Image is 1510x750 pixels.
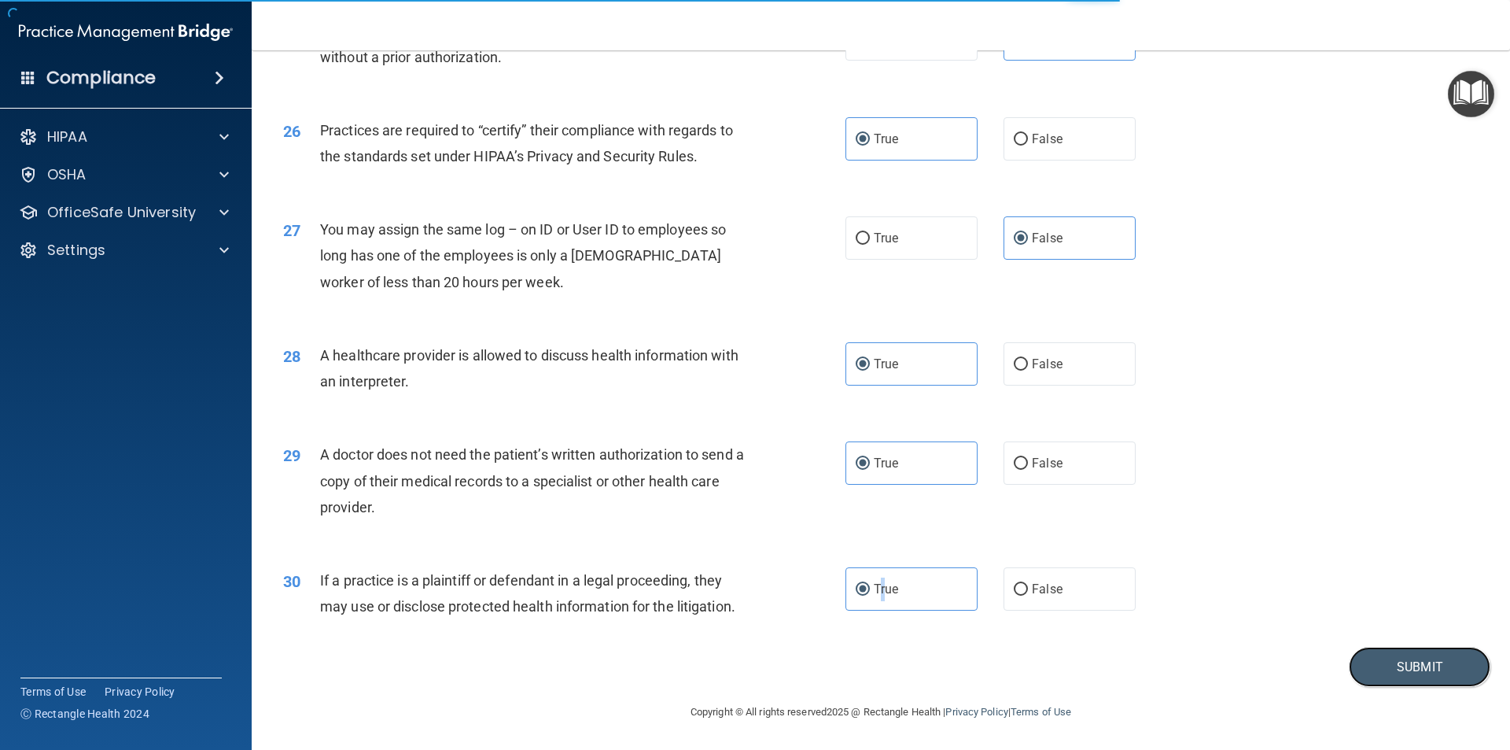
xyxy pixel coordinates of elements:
input: False [1014,458,1028,470]
span: True [874,582,898,597]
img: PMB logo [19,17,233,48]
a: Terms of Use [20,684,86,700]
span: False [1032,456,1063,471]
span: True [874,231,898,246]
input: True [856,134,870,146]
p: OfficeSafe University [47,203,196,222]
input: True [856,359,870,371]
p: HIPAA [47,127,87,146]
span: True [874,456,898,471]
span: True [874,131,898,146]
span: False [1032,357,1063,371]
a: Settings [19,241,229,260]
h4: Compliance [46,67,156,89]
iframe: Drift Widget Chat Controller [1431,641,1491,701]
span: 29 [283,446,300,465]
span: Practices are required to “certify” their compliance with regards to the standards set under HIPA... [320,122,733,164]
a: Privacy Policy [105,684,175,700]
div: Copyright © All rights reserved 2025 @ Rectangle Health | | [594,687,1168,737]
input: True [856,233,870,245]
button: Open Resource Center [1448,71,1494,117]
input: False [1014,134,1028,146]
span: False [1032,131,1063,146]
span: 26 [283,122,300,141]
span: A doctor does not need the patient’s written authorization to send a copy of their medical record... [320,446,744,515]
a: OfficeSafe University [19,203,229,222]
span: False [1032,582,1063,597]
a: Terms of Use [1011,706,1071,718]
span: You may assign the same log – on ID or User ID to employees so long has one of the employees is o... [320,221,726,290]
span: 28 [283,347,300,366]
input: True [856,458,870,470]
span: True [874,357,898,371]
input: False [1014,584,1028,596]
a: Privacy Policy [945,706,1007,718]
input: False [1014,359,1028,371]
input: False [1014,233,1028,245]
span: A healthcare provider is allowed to discuss health information with an interpreter. [320,347,738,390]
button: Submit [1349,647,1490,687]
p: Settings [47,241,105,260]
a: HIPAA [19,127,229,146]
span: 27 [283,221,300,240]
span: Appointment reminders are allowed under the HIPAA Privacy Rule without a prior authorization. [320,22,735,65]
a: OSHA [19,165,229,184]
p: OSHA [47,165,87,184]
span: 30 [283,572,300,591]
input: True [856,584,870,596]
span: If a practice is a plaintiff or defendant in a legal proceeding, they may use or disclose protect... [320,572,735,615]
span: False [1032,231,1063,246]
span: Ⓒ Rectangle Health 2024 [20,706,149,722]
